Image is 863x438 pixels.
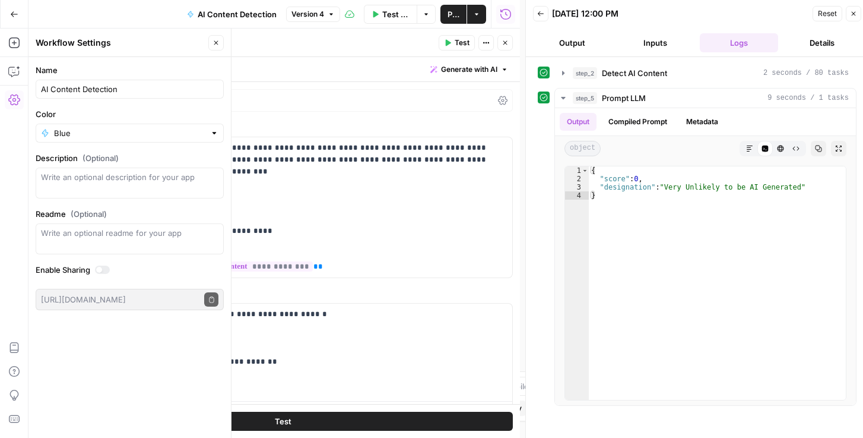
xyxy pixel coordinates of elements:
button: Reset [813,6,842,21]
label: Enable Sharing [36,264,224,276]
span: 9 seconds / 1 tasks [767,93,849,103]
span: object [564,141,601,156]
div: Write your prompt [46,57,520,81]
div: 3 [565,183,589,191]
span: (Optional) [83,152,119,164]
button: Version 4 [286,7,340,22]
span: Prompt LLM [602,92,646,104]
span: step_5 [573,92,597,104]
button: Logs [700,33,778,52]
span: Generate with AI [441,64,497,75]
span: Test [275,415,291,427]
label: Chat [53,288,513,300]
span: step_2 [573,67,597,79]
label: Readme [36,208,224,220]
label: Description [36,152,224,164]
span: Version 4 [291,9,324,20]
div: 2 [565,175,589,183]
button: AI Content Detection [180,5,284,24]
button: Inputs [616,33,694,52]
div: Workflow Settings [36,37,205,49]
span: 2 seconds / 80 tasks [763,68,849,78]
div: 9 seconds / 1 tasks [555,108,856,405]
button: Output [560,113,597,131]
span: Test [455,37,469,48]
button: Publish [440,5,467,24]
button: Test [439,35,475,51]
span: Toggle code folding, rows 1 through 4 [582,166,588,175]
button: Metadata [679,113,725,131]
span: (Optional) [71,208,107,220]
input: Blue [54,127,205,139]
button: Test Workflow [364,5,417,24]
div: 4 [565,191,589,200]
button: Compiled Prompt [601,113,674,131]
span: Test Workflow [382,8,410,20]
input: Untitled [41,83,218,95]
button: 9 seconds / 1 tasks [555,89,856,108]
label: Color [36,108,224,120]
span: Detect AI Content [602,67,667,79]
span: Reset [818,8,837,19]
button: Generate with AI [426,62,513,77]
button: Test [53,412,513,431]
button: Details [783,33,861,52]
label: System Prompt [53,121,513,133]
button: Output [533,33,611,52]
div: 1 [565,166,589,175]
span: Publish [448,8,459,20]
span: AI Content Detection [198,8,277,20]
button: 2 seconds / 80 tasks [555,64,856,83]
label: Name [36,64,224,76]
